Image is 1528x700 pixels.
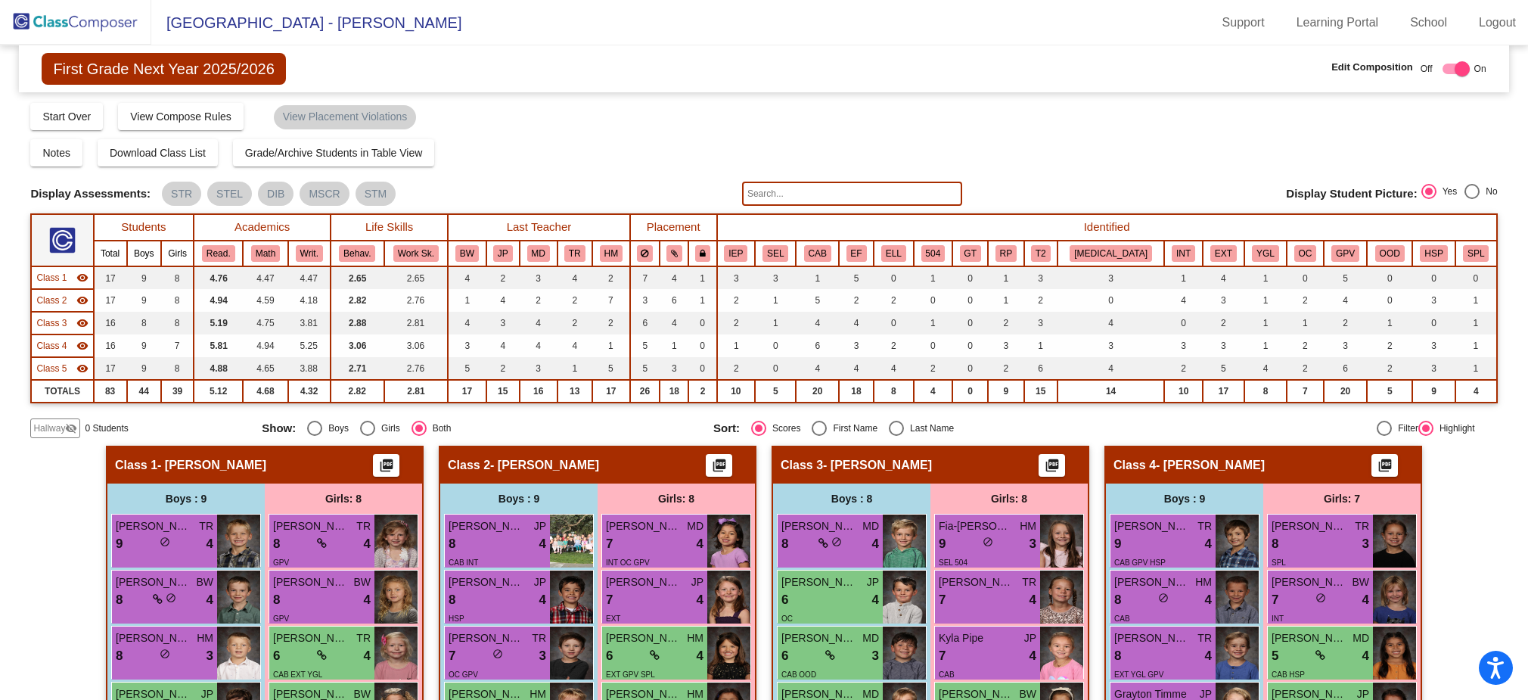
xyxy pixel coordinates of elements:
td: Hidden teacher - Micheli [31,289,93,312]
td: 2.82 [331,289,384,312]
td: 0 [688,357,716,380]
td: 2 [988,357,1023,380]
td: 1 [717,334,755,357]
td: 6 [630,312,660,334]
td: 9 [127,266,161,289]
button: RP [995,245,1017,262]
td: 1 [1455,334,1497,357]
span: On [1474,62,1486,76]
td: 2.65 [331,266,384,289]
th: Girls [161,241,194,266]
td: 15 [486,380,520,403]
td: 9 [127,289,161,312]
button: Print Students Details [1371,454,1398,477]
td: 2 [717,357,755,380]
td: 4 [557,334,593,357]
td: 3.06 [331,334,384,357]
td: 1 [796,266,839,289]
td: 7 [592,289,630,312]
button: Writ. [296,245,323,262]
td: 3 [1024,312,1057,334]
td: 3 [1203,289,1244,312]
span: Class 4 [36,339,67,353]
button: OOD [1375,245,1405,262]
button: GT [960,245,981,262]
button: Notes [30,139,82,166]
td: 2 [717,312,755,334]
td: 3 [1324,334,1368,357]
th: Lives Out of District [1367,241,1412,266]
th: Extrovert [1203,241,1244,266]
td: 5 [1203,357,1244,380]
td: 5 [839,266,874,289]
button: Math [251,245,280,262]
td: 2 [592,312,630,334]
td: 4.88 [194,357,243,380]
td: 0 [1455,266,1497,289]
td: 2 [1287,289,1324,312]
td: 0 [1412,312,1455,334]
button: INT [1172,245,1195,262]
td: 0 [688,334,716,357]
td: 5 [448,357,486,380]
th: Chronically absent (>10%) [796,241,839,266]
td: 3 [717,266,755,289]
td: 4.32 [288,380,331,403]
mat-icon: visibility [76,272,89,284]
td: 2 [557,289,593,312]
td: 1 [1244,334,1287,357]
span: Edit Composition [1331,60,1413,75]
td: 8 [161,357,194,380]
td: 4 [448,266,486,289]
td: 1 [1244,312,1287,334]
td: 4.59 [243,289,287,312]
th: Hollis Magee [592,241,630,266]
button: YGL [1252,245,1279,262]
td: 4 [557,266,593,289]
th: Placement [630,214,717,241]
td: 4.75 [243,312,287,334]
mat-icon: picture_as_pdf [1043,458,1061,479]
th: SEL Support [755,241,796,266]
button: Grade/Archive Students in Table View [233,139,435,166]
td: 2 [1164,357,1202,380]
th: Young for Grade Level [1244,241,1287,266]
td: 4 [1244,357,1287,380]
td: 3 [1203,334,1244,357]
th: English Language Learner [874,241,914,266]
th: 504 Plan [914,241,952,266]
a: Logout [1467,11,1528,35]
td: 0 [952,357,988,380]
td: 2 [1287,357,1324,380]
th: Introvert [1164,241,1202,266]
td: 4 [839,357,874,380]
td: 5.12 [194,380,243,403]
td: 3 [1057,266,1165,289]
td: 2 [914,357,952,380]
td: 2 [1367,357,1412,380]
td: 2 [1024,289,1057,312]
mat-icon: picture_as_pdf [377,458,396,479]
td: 1 [988,289,1023,312]
mat-chip: DIB [258,182,293,206]
td: 3 [1057,334,1165,357]
td: 3 [520,266,557,289]
td: 4.94 [243,334,287,357]
a: Learning Portal [1284,11,1391,35]
button: TR [564,245,585,262]
button: EF [846,245,867,262]
td: 17 [94,289,127,312]
td: Hidden teacher - Pulling [31,357,93,380]
td: 2 [1203,312,1244,334]
div: Yes [1436,185,1458,198]
button: BW [455,245,479,262]
td: 39 [161,380,194,403]
button: HM [600,245,623,262]
span: Display Assessments: [30,187,151,201]
td: 5 [1324,266,1368,289]
span: [GEOGRAPHIC_DATA] - [PERSON_NAME] [151,11,461,35]
button: Read. [202,245,235,262]
span: Off [1421,62,1433,76]
td: 3 [1024,266,1057,289]
th: Jackie Pistoia [486,241,520,266]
